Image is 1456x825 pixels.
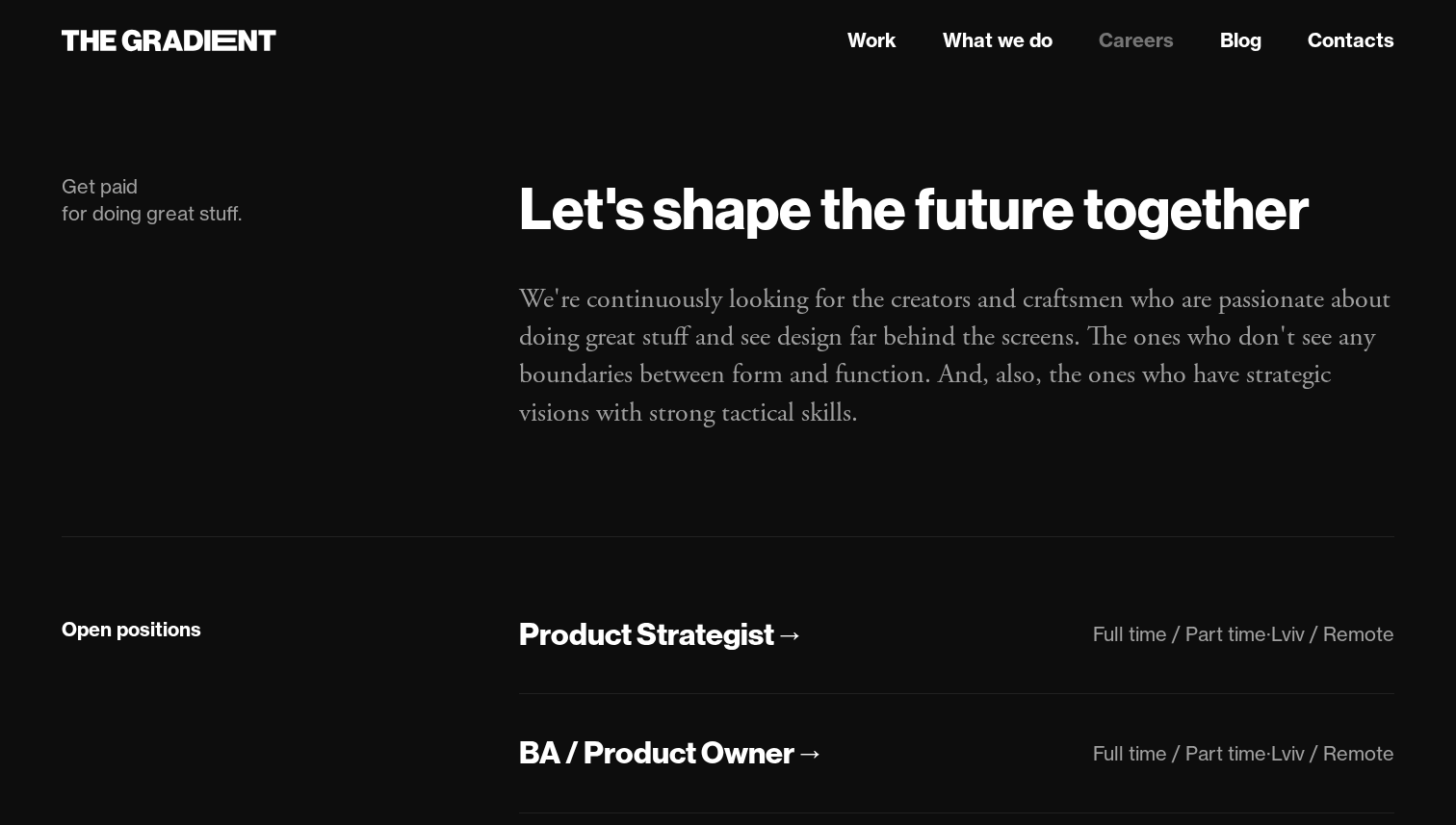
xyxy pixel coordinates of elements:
a: Blog [1220,26,1261,55]
div: Full time / Part time [1093,622,1266,646]
a: Careers [1099,26,1174,55]
div: Lviv / Remote [1271,622,1394,646]
a: Work [847,26,897,55]
div: · [1266,741,1271,765]
a: BA / Product Owner→ [519,733,825,774]
a: Contacts [1308,26,1394,55]
div: BA / Product Owner [519,733,794,773]
div: → [774,614,805,655]
div: Product Strategist [519,614,774,655]
div: → [794,733,825,773]
strong: Open positions [62,617,201,641]
a: Product Strategist→ [519,614,805,656]
a: What we do [943,26,1053,55]
div: · [1266,622,1271,646]
div: Full time / Part time [1093,741,1266,765]
div: Get paid for doing great stuff. [62,173,481,227]
div: Lviv / Remote [1271,741,1394,765]
p: We're continuously looking for the creators and craftsmen who are passionate about doing great st... [519,281,1394,432]
strong: Let's shape the future together [519,171,1310,245]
